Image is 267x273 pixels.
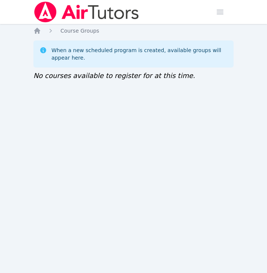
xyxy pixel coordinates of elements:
[60,28,99,34] span: Course Groups
[33,72,195,79] span: No courses available to register for at this time.
[33,27,234,34] nav: Breadcrumb
[51,46,228,61] div: When a new scheduled program is created, available groups will appear here.
[60,27,99,34] a: Course Groups
[33,1,140,22] img: Air Tutors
